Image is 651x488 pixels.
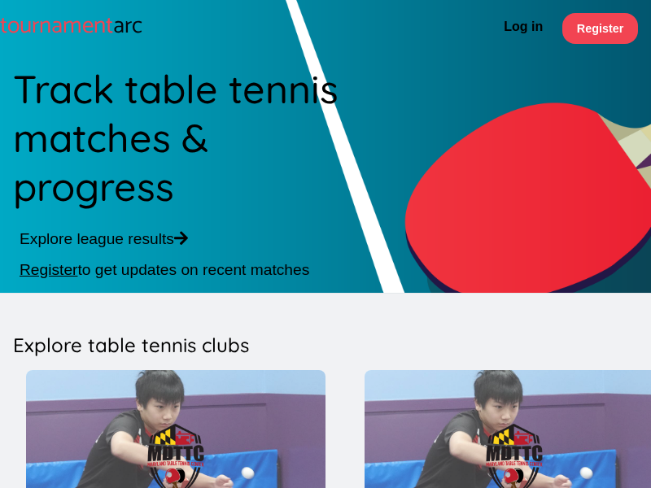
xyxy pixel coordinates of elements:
span: arc [113,7,142,46]
p: to get updates on recent matches [20,261,332,279]
a: Log in [497,13,549,44]
a: Register [562,13,638,44]
a: Register [20,261,77,278]
h2: Track table tennis matches & progress [13,58,339,217]
p: Explore league results [20,230,332,248]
